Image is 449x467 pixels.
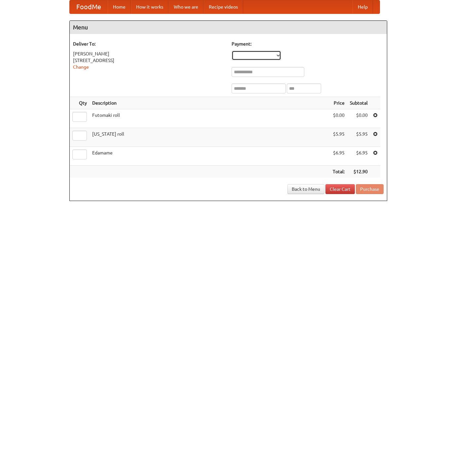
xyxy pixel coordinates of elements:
a: How it works [131,0,168,14]
th: Qty [70,97,90,109]
th: $12.90 [347,166,370,178]
th: Description [90,97,330,109]
a: FoodMe [70,0,108,14]
td: $6.95 [330,147,347,166]
td: Futomaki roll [90,109,330,128]
th: Price [330,97,347,109]
td: $6.95 [347,147,370,166]
a: Change [73,64,89,70]
td: $5.95 [330,128,347,147]
button: Purchase [356,184,384,194]
th: Subtotal [347,97,370,109]
a: Home [108,0,131,14]
td: $5.95 [347,128,370,147]
h5: Payment: [232,41,384,47]
a: Back to Menu [287,184,324,194]
a: Who we are [168,0,204,14]
div: [STREET_ADDRESS] [73,57,225,64]
th: Total: [330,166,347,178]
a: Help [353,0,373,14]
h5: Deliver To: [73,41,225,47]
td: [US_STATE] roll [90,128,330,147]
td: $0.00 [347,109,370,128]
a: Clear Cart [325,184,355,194]
td: $0.00 [330,109,347,128]
a: Recipe videos [204,0,243,14]
td: Edamame [90,147,330,166]
div: [PERSON_NAME] [73,50,225,57]
h4: Menu [70,21,387,34]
